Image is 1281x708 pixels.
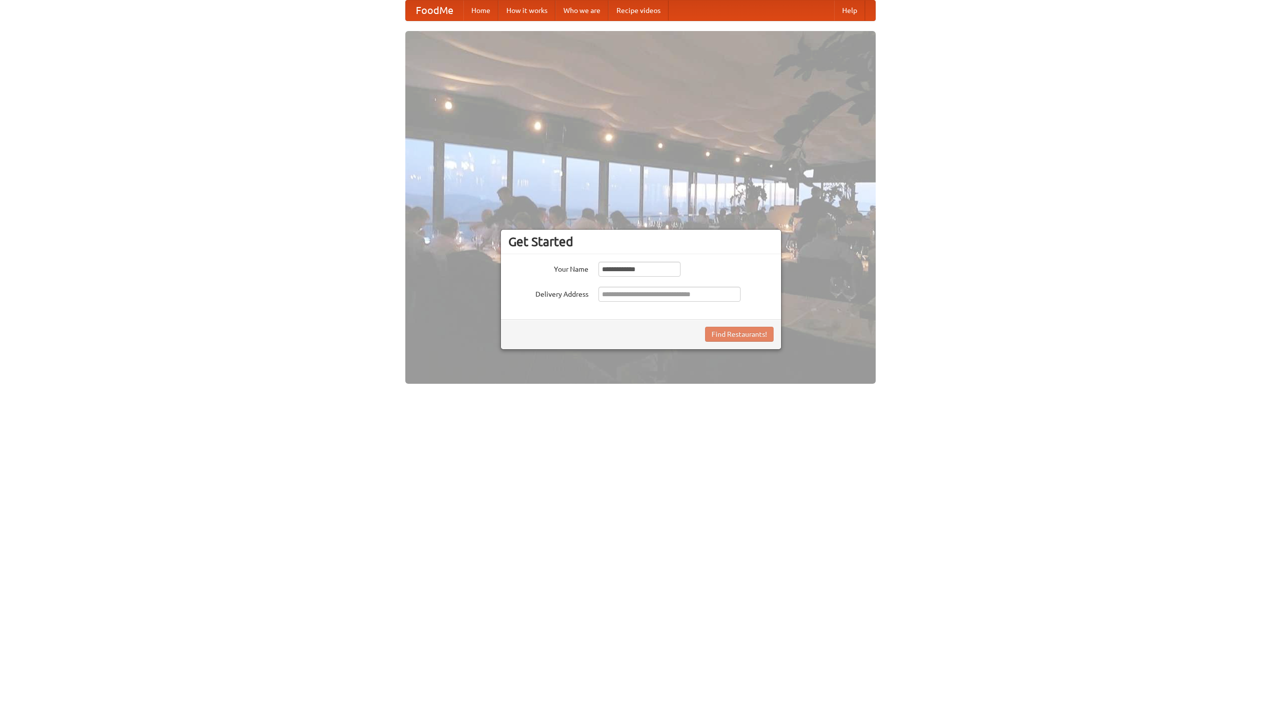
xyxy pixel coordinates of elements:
button: Find Restaurants! [705,327,774,342]
a: FoodMe [406,1,463,21]
a: Help [834,1,865,21]
a: How it works [498,1,555,21]
a: Who we are [555,1,608,21]
a: Home [463,1,498,21]
a: Recipe videos [608,1,669,21]
h3: Get Started [508,234,774,249]
label: Your Name [508,262,588,274]
label: Delivery Address [508,287,588,299]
